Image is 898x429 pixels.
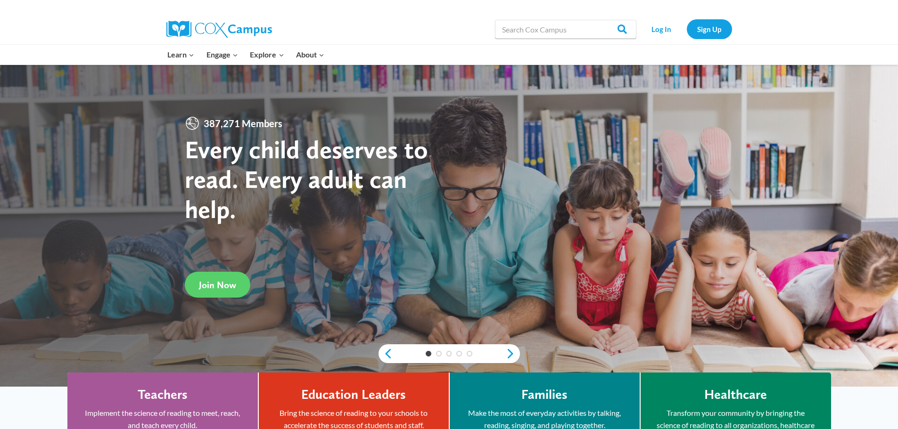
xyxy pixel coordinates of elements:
[506,348,520,359] a: next
[467,351,472,356] a: 5
[456,351,462,356] a: 4
[687,19,732,39] a: Sign Up
[641,19,732,39] nav: Secondary Navigation
[185,134,428,224] strong: Every child deserves to read. Every adult can help.
[379,344,520,363] div: content slider buttons
[250,49,284,61] span: Explore
[162,45,330,65] nav: Primary Navigation
[166,21,272,38] img: Cox Campus
[301,387,406,403] h4: Education Leaders
[641,19,682,39] a: Log In
[426,351,431,356] a: 1
[521,387,568,403] h4: Families
[436,351,442,356] a: 2
[704,387,767,403] h4: Healthcare
[296,49,324,61] span: About
[495,20,636,39] input: Search Cox Campus
[199,279,236,291] span: Join Now
[200,116,286,131] span: 387,271 Members
[138,387,188,403] h4: Teachers
[379,348,393,359] a: previous
[206,49,238,61] span: Engage
[167,49,194,61] span: Learn
[185,272,250,298] a: Join Now
[446,351,452,356] a: 3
